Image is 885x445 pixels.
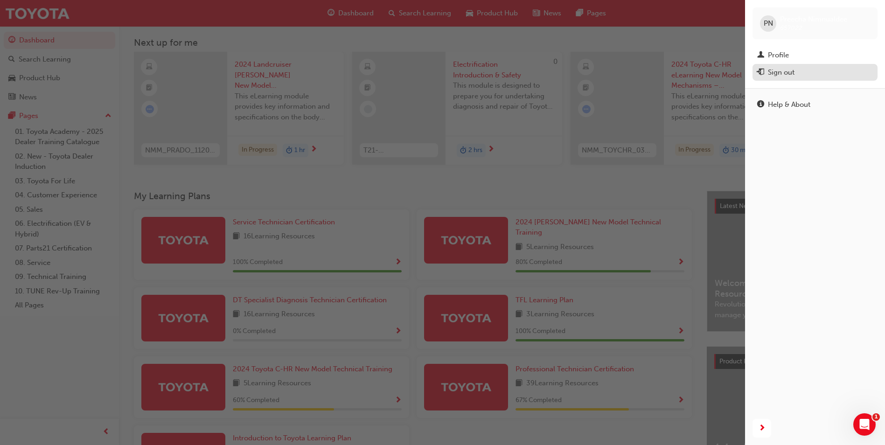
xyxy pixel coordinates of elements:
[753,47,878,64] a: Profile
[780,24,802,32] span: 657022
[757,51,764,60] span: man-icon
[872,413,880,421] span: 1
[753,64,878,81] button: Sign out
[768,50,789,61] div: Profile
[768,67,794,78] div: Sign out
[753,96,878,113] a: Help & About
[853,413,876,436] iframe: Intercom live chat
[764,18,773,29] span: PN
[759,423,766,434] span: next-icon
[768,99,810,110] div: Help & About
[757,101,764,109] span: info-icon
[757,69,764,77] span: exit-icon
[780,15,847,23] span: Preecha Nimnualdee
